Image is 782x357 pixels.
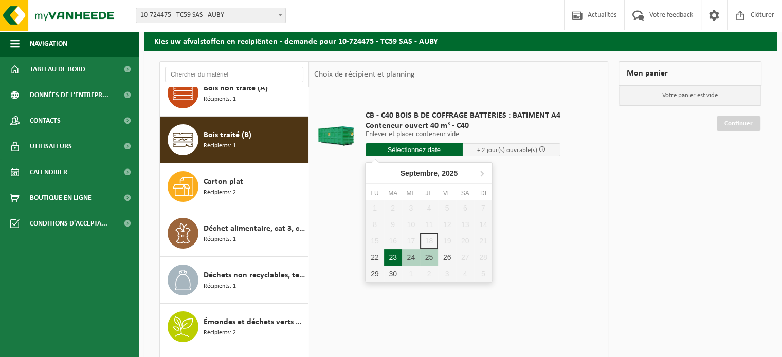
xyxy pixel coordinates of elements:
p: Votre panier est vide [619,86,761,105]
button: Émondes et déchets verts Ø < 12 cm Récipients: 2 [160,304,308,350]
div: Septembre, [396,165,462,181]
div: 2 [420,266,438,282]
span: Émondes et déchets verts Ø < 12 cm [204,316,305,328]
span: 10-724475 - TC59 SAS - AUBY [136,8,286,23]
div: 29 [366,266,384,282]
div: Lu [366,188,384,198]
span: Récipients: 1 [204,141,236,151]
div: 26 [438,249,456,266]
i: 2025 [442,170,458,177]
p: Enlever et placer conteneur vide [366,131,560,138]
button: Carton plat Récipients: 2 [160,163,308,210]
span: Récipients: 1 [204,235,236,245]
input: Sélectionnez date [366,143,463,156]
div: Je [420,188,438,198]
span: Tableau de bord [30,57,85,82]
input: Chercher du matériel [165,67,303,82]
span: CB - C40 BOIS B DE COFFRAGE BATTERIES : BATIMENT A4 [366,110,560,121]
div: Mon panier [619,61,761,86]
span: Récipients: 2 [204,188,236,198]
div: Di [474,188,492,198]
span: Calendrier [30,159,67,185]
span: 10-724475 - TC59 SAS - AUBY [136,8,285,23]
span: Contacts [30,108,61,134]
span: Conditions d'accepta... [30,211,107,236]
span: Boutique en ligne [30,185,92,211]
span: Conteneur ouvert 40 m³ - C40 [366,121,560,131]
span: Déchets non recyclables, techniquement non combustibles (combustibles) [204,269,305,281]
div: 24 [402,249,420,266]
span: Données de l'entrepr... [30,82,108,108]
button: Bois non traité (A) Récipients: 1 [160,70,308,117]
div: 22 [366,249,384,266]
span: Récipients: 1 [204,281,236,291]
div: Ve [438,188,456,198]
button: Déchet alimentaire, cat 3, contenant des produits d'origine animale, emballage synthétique Récipi... [160,210,308,257]
span: Déchet alimentaire, cat 3, contenant des produits d'origine animale, emballage synthétique [204,222,305,235]
button: Déchets non recyclables, techniquement non combustibles (combustibles) Récipients: 1 [160,257,308,304]
button: Bois traité (B) Récipients: 1 [160,117,308,163]
div: 25 [420,249,438,266]
span: Bois non traité (A) [204,82,268,95]
div: Sa [456,188,474,198]
span: + 2 jour(s) ouvrable(s) [477,147,537,154]
div: 23 [384,249,402,266]
span: Navigation [30,31,67,57]
div: 30 [384,266,402,282]
span: Récipients: 2 [204,328,236,338]
div: 3 [438,266,456,282]
span: Carton plat [204,176,243,188]
div: 1 [402,266,420,282]
h2: Kies uw afvalstoffen en recipiënten - demande pour 10-724475 - TC59 SAS - AUBY [144,30,777,50]
div: Ma [384,188,402,198]
span: Récipients: 1 [204,95,236,104]
div: Choix de récipient et planning [309,62,420,87]
div: Me [402,188,420,198]
span: Bois traité (B) [204,129,251,141]
a: Continuer [717,116,760,131]
span: Utilisateurs [30,134,72,159]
